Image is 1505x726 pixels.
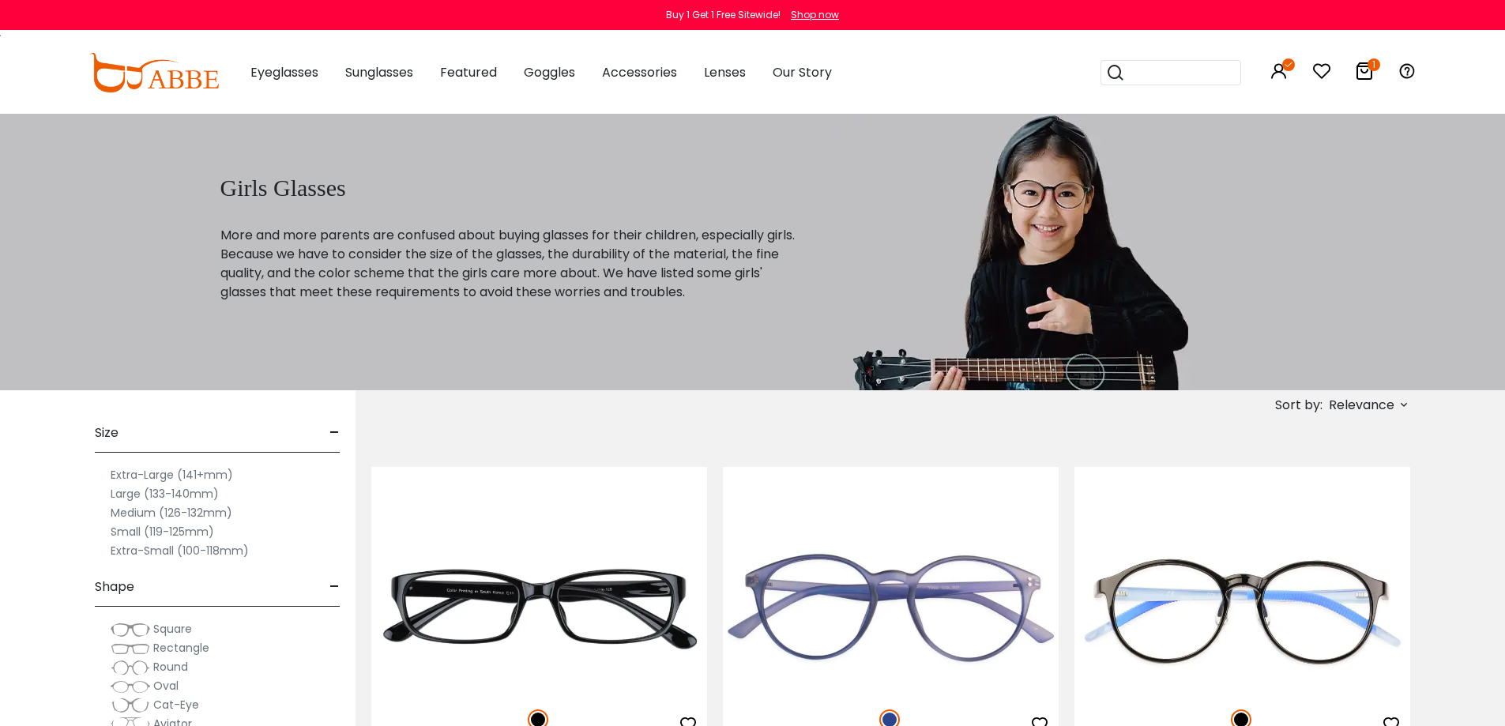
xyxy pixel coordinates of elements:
[773,63,832,81] span: Our Story
[329,414,340,452] span: -
[783,8,839,21] a: Shop now
[153,678,179,694] span: Oval
[1355,65,1374,83] a: 1
[95,568,134,606] span: Shape
[791,8,839,22] div: Shop now
[1329,391,1394,419] span: Relevance
[440,63,497,81] span: Featured
[111,484,219,503] label: Large (133-140mm)
[1275,396,1323,414] span: Sort by:
[834,114,1236,390] img: girls glasses
[111,465,233,484] label: Extra-Large (141+mm)
[111,522,214,541] label: Small (119-125mm)
[95,414,119,452] span: Size
[89,53,219,92] img: abbeglasses.com
[111,679,150,694] img: Oval.png
[250,63,318,81] span: Eyeglasses
[153,659,188,675] span: Round
[345,63,413,81] span: Sunglasses
[111,622,150,638] img: Square.png
[153,697,199,713] span: Cat-Eye
[111,698,150,713] img: Cat-Eye.png
[153,640,209,656] span: Rectangle
[704,63,746,81] span: Lenses
[111,660,150,675] img: Round.png
[602,63,677,81] span: Accessories
[153,621,192,637] span: Square
[220,226,796,302] p: More and more parents are confused about buying glasses for their children, especially girls. Bec...
[220,174,796,202] h1: Girls Glasses
[1074,524,1410,692] img: Black Kids-Latham - TR ,Adjust Nose Pads
[1368,58,1380,71] i: 1
[111,503,232,522] label: Medium (126-132mm)
[329,568,340,606] span: -
[723,524,1059,692] img: Blue Kids-Sallyards - TR ,Eyeglasses
[666,8,781,22] div: Buy 1 Get 1 Free Sitewide!
[111,641,150,656] img: Rectangle.png
[111,541,249,560] label: Extra-Small (100-118mm)
[524,63,575,81] span: Goggles
[371,524,707,692] img: Black Kids-Gilark - TR ,Universal Bridge Fit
